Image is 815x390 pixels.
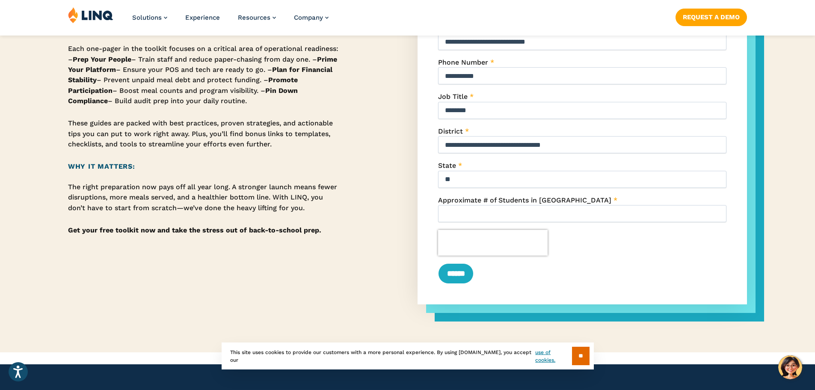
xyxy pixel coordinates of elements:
[438,196,611,204] span: Approximate # of Students in [GEOGRAPHIC_DATA]
[68,76,298,94] strong: Promote Participation
[68,182,339,213] p: The right preparation now pays off all year long. A stronger launch means fewer disruptions, more...
[294,14,329,21] a: Company
[132,7,329,35] nav: Primary Navigation
[73,55,131,63] strong: Prep Your People
[68,226,321,234] strong: Get your free toolkit now and take the stress out of back-to-school prep.
[438,127,463,135] span: District
[438,161,456,170] span: State
[238,14,270,21] span: Resources
[68,7,113,23] img: LINQ | K‑12 Software
[535,348,572,364] a: use of cookies.
[294,14,323,21] span: Company
[132,14,162,21] span: Solutions
[68,44,339,106] p: Each one-pager in the toolkit focuses on a critical area of operational readiness: – – Train staf...
[68,86,298,105] strong: Pin Down Compliance
[778,355,802,379] button: Hello, have a question? Let’s chat.
[222,342,594,369] div: This site uses cookies to provide our customers with a more personal experience. By using [DOMAIN...
[676,9,747,26] a: Request a Demo
[68,161,339,172] h2: Why It Matters:
[438,230,548,256] iframe: reCAPTCHA
[68,65,332,84] strong: Plan for Financial Stability
[185,14,220,21] a: Experience
[238,14,276,21] a: Resources
[132,14,167,21] a: Solutions
[438,58,488,66] span: Phone Number
[68,118,339,149] p: These guides are packed with best practices, proven strategies, and actionable tips you can put t...
[676,7,747,26] nav: Button Navigation
[438,92,468,101] span: Job Title
[68,55,337,74] strong: Prime Your Platform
